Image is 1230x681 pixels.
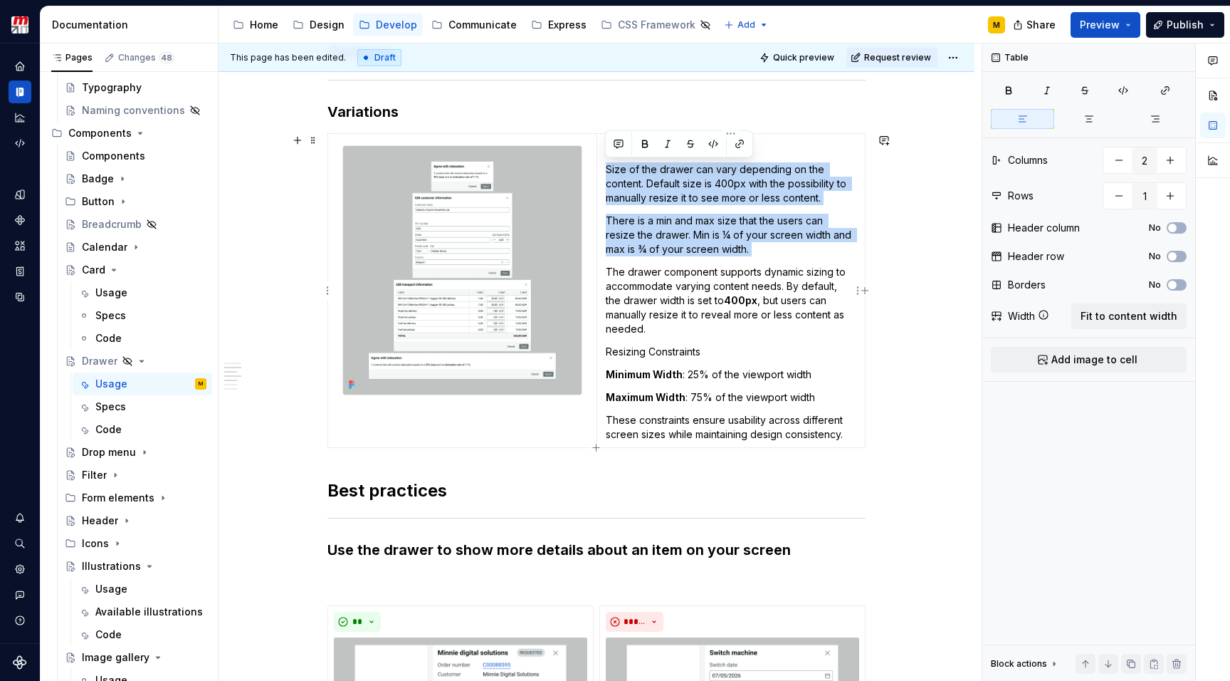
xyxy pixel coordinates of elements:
div: Draft [357,49,401,66]
div: Documentation [52,18,212,32]
a: Home [227,14,284,36]
h3: Use the drawer to show more details about an item on your screen [327,540,866,560]
div: Columns [1008,153,1048,167]
a: Usage [73,281,212,304]
div: Naming conventions [82,103,185,118]
button: Contact support [9,583,31,606]
a: Naming conventions [59,99,212,122]
a: Typography [59,76,212,99]
h3: Variations [327,102,866,122]
a: Storybook stories [9,260,31,283]
img: d500ed9e-914d-4c3f-8bfc-bad4329defe8.png [343,146,582,395]
button: Notifications [9,506,31,529]
div: Components [46,122,212,145]
div: Communicate [448,18,517,32]
div: Express [548,18,587,32]
p: : 25% of the viewport width [606,368,856,382]
strong: Maximum Width [606,391,685,403]
a: Analytics [9,106,31,129]
span: Publish [1167,18,1204,32]
a: Components [9,209,31,232]
div: Form elements [82,491,154,505]
a: Badge [59,167,212,190]
div: Page tree [227,11,717,39]
a: Specs [73,395,212,418]
button: Add [720,15,773,35]
div: Usage [95,377,127,391]
div: Changes [118,52,174,63]
a: Documentation [9,80,31,103]
button: Quick preview [755,48,841,68]
div: Code [95,628,122,642]
div: Header row [1008,249,1064,264]
button: Add image to cell [991,347,1187,373]
a: Develop [353,14,423,36]
a: Home [9,55,31,78]
div: Available illustrations [95,605,203,619]
label: No [1149,251,1161,262]
a: CSS Framework [595,14,717,36]
div: Code [95,331,122,345]
div: Illustrations [82,559,141,573]
span: Request review [864,52,931,63]
a: Components [59,145,212,167]
div: Usage [95,582,127,596]
a: Breadcrumb [59,213,212,236]
div: Components [68,126,132,140]
p: There is a min and max size that the users can resize the drawer. Min is ¼ of your screen width a... [606,214,856,256]
div: Typography [82,80,142,95]
a: Drawer [59,350,212,373]
button: Search ⌘K [9,532,31,555]
a: Assets [9,234,31,257]
div: Breadcrumb [82,217,142,232]
p: These constraints ensure usability across different screen sizes while maintaining design consist... [606,413,856,442]
a: Communicate [426,14,522,36]
div: Header column [1008,221,1080,235]
strong: 400px [724,294,757,306]
a: Code [73,327,212,350]
div: Header [82,514,118,528]
div: Button [59,190,212,213]
div: M [993,19,1000,31]
a: Code [73,623,212,646]
a: Express [525,14,592,36]
span: Share [1026,18,1056,32]
div: Block actions [991,658,1047,670]
a: Code automation [9,132,31,155]
div: Usage [95,286,127,300]
span: Preview [1080,18,1120,32]
div: Specs [95,400,126,414]
div: Icons [59,532,212,555]
a: UsageM [73,373,212,395]
div: M [199,377,203,391]
a: Code [73,418,212,441]
svg: Supernova Logo [13,655,27,670]
div: CSS Framework [618,18,695,32]
div: Image gallery [82,650,149,665]
div: Home [250,18,278,32]
div: Design [310,18,345,32]
a: Specs [73,304,212,327]
h2: Best practices [327,479,866,502]
span: This page has been edited. [230,52,346,63]
a: Drop menu [59,441,212,464]
img: e95d57dd-783c-4905-b3fc-0c5af85c8823.png [11,16,28,33]
p: : 75% of the viewport width [606,390,856,405]
a: Data sources [9,286,31,308]
div: Drawer [82,354,117,368]
a: Design tokens [9,183,31,206]
label: No [1149,222,1161,234]
p: Size of the drawer can vary depending on the content. Default size is 400px with the possibility ... [606,162,856,205]
a: Illustrations [59,555,212,578]
a: Settings [9,558,31,581]
a: Image gallery [59,646,212,669]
